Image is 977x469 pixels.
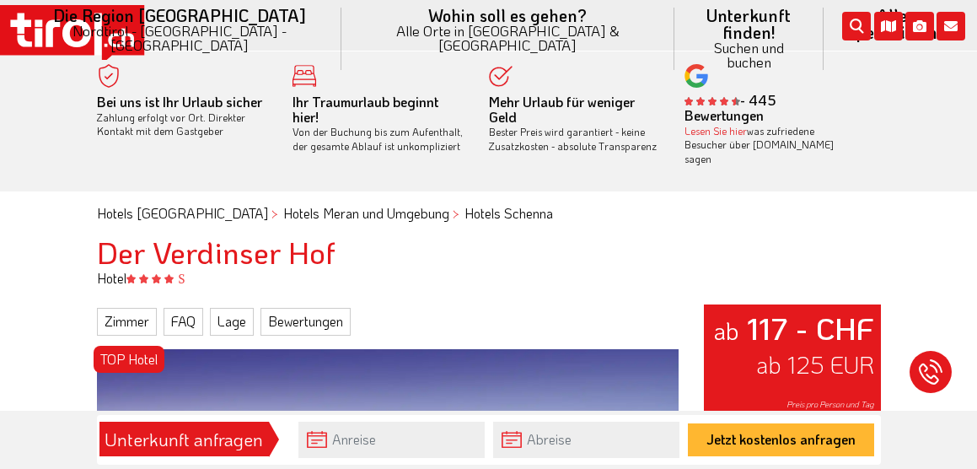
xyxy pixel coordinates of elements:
div: Unterkunft anfragen [105,425,264,454]
b: Ihr Traumurlaub beginnt hier! [293,93,438,126]
a: Lage [210,308,254,335]
small: Suchen und buchen [695,40,803,69]
strong: 117 - CHF [747,308,874,348]
small: Nordtirol - [GEOGRAPHIC_DATA] - [GEOGRAPHIC_DATA] [37,24,321,52]
i: Karte öffnen [874,12,903,40]
span: ab 125 EUR [756,349,874,380]
b: - 445 Bewertungen [684,91,776,124]
button: Jetzt kostenlos anfragen [688,423,874,456]
b: Mehr Urlaub für weniger Geld [489,93,635,126]
h1: Der Verdinser Hof [97,235,881,269]
small: Alle Orte in [GEOGRAPHIC_DATA] & [GEOGRAPHIC_DATA] [362,24,653,52]
a: Hotels Schenna [464,204,553,222]
a: Zimmer [97,308,157,335]
div: Zahlung erfolgt vor Ort. Direkter Kontakt mit dem Gastgeber [97,95,268,138]
i: Kontakt [937,12,965,40]
div: was zufriedene Besucher über [DOMAIN_NAME] sagen [684,124,856,166]
a: Bewertungen [260,308,351,335]
input: Abreise [493,422,679,458]
a: Hotels Meran und Umgebung [283,204,449,222]
div: TOP Hotel [94,346,164,373]
input: Anreise [298,422,485,458]
div: Bester Preis wird garantiert - keine Zusatzkosten - absolute Transparenz [489,95,660,154]
i: Fotogalerie [905,12,934,40]
span: Preis pro Person und Tag [786,399,874,410]
b: Bei uns ist Ihr Urlaub sicher [97,93,262,111]
a: FAQ [164,308,203,335]
a: Lesen Sie hier [684,124,747,137]
div: Von der Buchung bis zum Aufenthalt, der gesamte Ablauf ist unkompliziert [293,95,464,154]
small: ab [713,315,739,346]
a: Hotels [GEOGRAPHIC_DATA] [97,204,268,222]
div: Hotel [84,269,894,288]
